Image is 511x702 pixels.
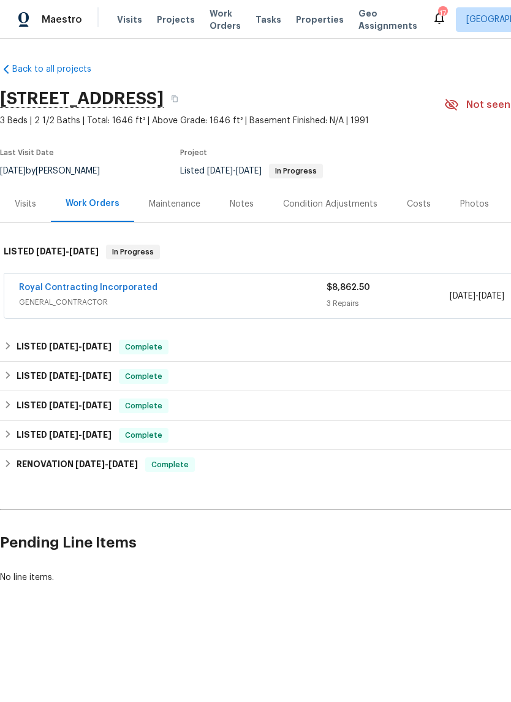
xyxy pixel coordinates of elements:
span: [DATE] [36,247,66,256]
h6: LISTED [17,399,112,413]
h6: LISTED [17,340,112,354]
span: [DATE] [49,372,78,380]
div: Condition Adjustments [283,198,377,210]
h6: RENOVATION [17,457,138,472]
span: Complete [120,370,167,383]
span: Complete [120,341,167,353]
span: GENERAL_CONTRACTOR [19,296,327,308]
span: Project [180,149,207,156]
span: [DATE] [479,292,504,300]
span: Complete [120,400,167,412]
h6: LISTED [17,369,112,384]
span: Projects [157,13,195,26]
span: [DATE] [82,342,112,351]
span: Work Orders [210,7,241,32]
span: [DATE] [108,460,138,468]
span: In Progress [107,246,159,258]
span: [DATE] [450,292,475,300]
span: - [75,460,138,468]
span: Complete [146,459,194,471]
span: In Progress [270,167,322,175]
span: [DATE] [207,167,233,175]
span: - [49,342,112,351]
span: Visits [117,13,142,26]
span: - [49,430,112,439]
span: - [207,167,262,175]
span: [DATE] [49,401,78,410]
span: [DATE] [82,401,112,410]
span: [DATE] [69,247,99,256]
span: Geo Assignments [358,7,417,32]
span: $8,862.50 [327,283,370,292]
span: Maestro [42,13,82,26]
span: - [36,247,99,256]
span: [DATE] [75,460,105,468]
div: Photos [460,198,489,210]
span: [DATE] [236,167,262,175]
div: Visits [15,198,36,210]
span: Listed [180,167,323,175]
span: - [49,401,112,410]
div: Work Orders [66,197,119,210]
span: [DATE] [82,372,112,380]
span: [DATE] [49,430,78,439]
div: 3 Repairs [327,297,450,310]
span: Complete [120,429,167,441]
div: Maintenance [149,198,200,210]
div: 17 [438,7,447,20]
span: [DATE] [49,342,78,351]
span: Tasks [255,15,281,24]
span: [DATE] [82,430,112,439]
span: - [450,290,504,302]
button: Copy Address [164,88,186,110]
span: Properties [296,13,344,26]
h6: LISTED [17,428,112,443]
div: Costs [407,198,431,210]
a: Royal Contracting Incorporated [19,283,157,292]
span: - [49,372,112,380]
div: Notes [230,198,254,210]
h6: LISTED [4,245,99,259]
